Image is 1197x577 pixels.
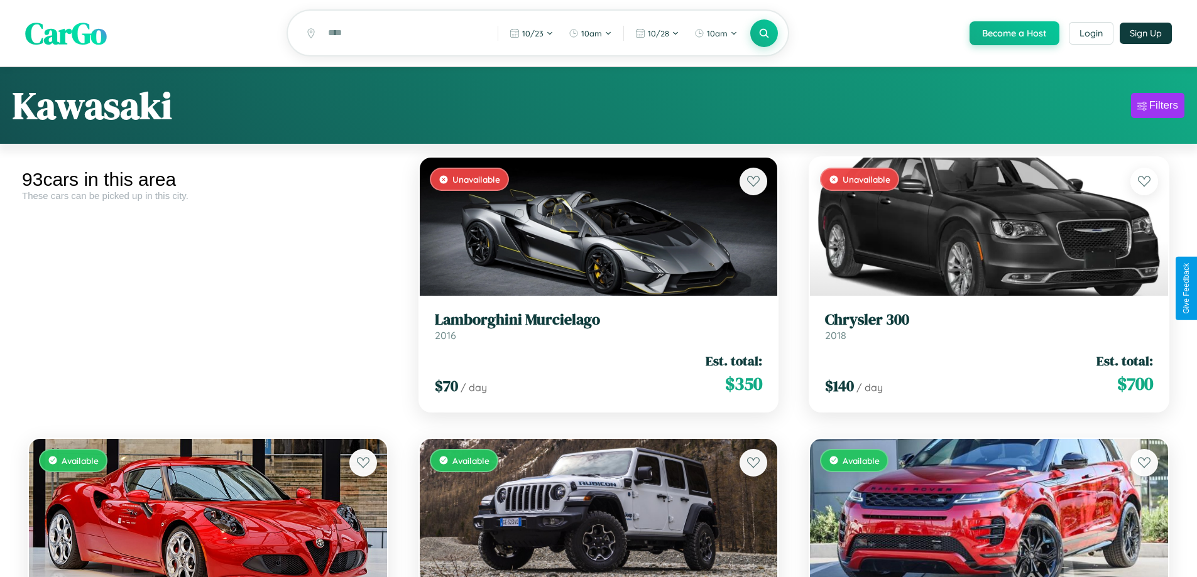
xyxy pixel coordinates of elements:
[1117,371,1153,396] span: $ 700
[825,311,1153,329] h3: Chrysler 300
[452,174,500,185] span: Unavailable
[825,375,854,396] span: $ 140
[503,23,560,43] button: 10/23
[1069,22,1113,45] button: Login
[725,371,762,396] span: $ 350
[435,329,456,342] span: 2016
[435,311,763,342] a: Lamborghini Murcielago2016
[22,169,394,190] div: 93 cars in this area
[435,311,763,329] h3: Lamborghini Murcielago
[825,311,1153,342] a: Chrysler 3002018
[856,381,883,394] span: / day
[1120,23,1172,44] button: Sign Up
[825,329,846,342] span: 2018
[843,174,890,185] span: Unavailable
[707,28,728,38] span: 10am
[461,381,487,394] span: / day
[22,190,394,201] div: These cars can be picked up in this city.
[688,23,744,43] button: 10am
[970,21,1059,45] button: Become a Host
[452,455,489,466] span: Available
[1096,352,1153,370] span: Est. total:
[25,13,107,54] span: CarGo
[562,23,618,43] button: 10am
[1149,99,1178,112] div: Filters
[522,28,544,38] span: 10 / 23
[581,28,602,38] span: 10am
[706,352,762,370] span: Est. total:
[62,455,99,466] span: Available
[13,80,172,131] h1: Kawasaki
[648,28,669,38] span: 10 / 28
[1182,263,1191,314] div: Give Feedback
[435,375,458,396] span: $ 70
[629,23,686,43] button: 10/28
[1131,93,1184,118] button: Filters
[843,455,880,466] span: Available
